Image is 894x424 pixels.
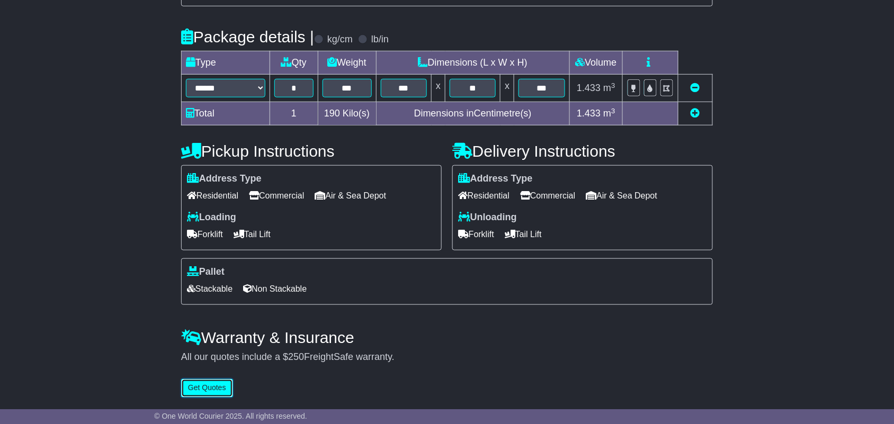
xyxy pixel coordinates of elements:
[458,226,494,242] span: Forklift
[243,281,307,297] span: Non Stackable
[181,351,713,363] div: All our quotes include a $ FreightSafe warranty.
[315,187,387,204] span: Air & Sea Depot
[577,83,601,93] span: 1.433
[182,51,270,75] td: Type
[458,187,509,204] span: Residential
[603,83,615,93] span: m
[505,226,542,242] span: Tail Lift
[603,108,615,119] span: m
[318,51,376,75] td: Weight
[181,28,314,46] h4: Package details |
[187,281,233,297] span: Stackable
[318,102,376,125] td: Kilo(s)
[520,187,575,204] span: Commercial
[432,75,445,102] td: x
[458,212,517,223] label: Unloading
[586,187,658,204] span: Air & Sea Depot
[327,34,353,46] label: kg/cm
[234,226,271,242] span: Tail Lift
[187,266,225,278] label: Pallet
[154,412,307,420] span: © One World Courier 2025. All rights reserved.
[288,351,304,362] span: 250
[187,187,238,204] span: Residential
[181,329,713,346] h4: Warranty & Insurance
[691,83,700,93] a: Remove this item
[187,212,236,223] label: Loading
[270,102,318,125] td: 1
[452,142,713,160] h4: Delivery Instructions
[270,51,318,75] td: Qty
[187,173,262,185] label: Address Type
[249,187,304,204] span: Commercial
[458,173,533,185] label: Address Type
[611,82,615,89] sup: 3
[181,379,233,398] button: Get Quotes
[611,107,615,115] sup: 3
[376,51,569,75] td: Dimensions (L x W x H)
[187,226,223,242] span: Forklift
[324,108,340,119] span: 190
[569,51,622,75] td: Volume
[577,108,601,119] span: 1.433
[691,108,700,119] a: Add new item
[371,34,389,46] label: lb/in
[376,102,569,125] td: Dimensions in Centimetre(s)
[181,142,442,160] h4: Pickup Instructions
[500,75,514,102] td: x
[182,102,270,125] td: Total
